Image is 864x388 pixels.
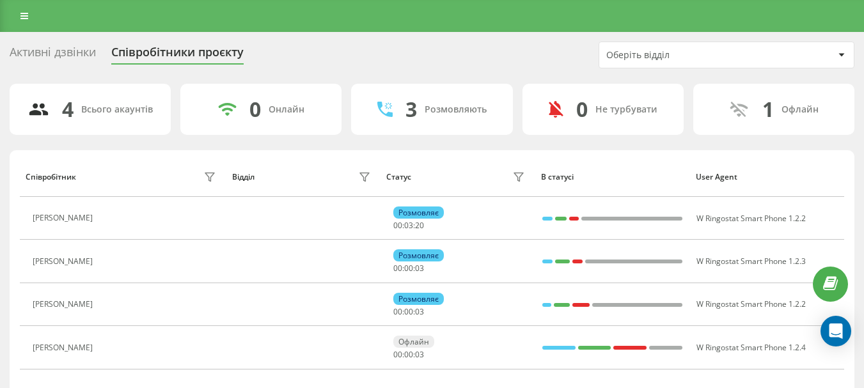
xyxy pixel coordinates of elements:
span: 00 [393,263,402,274]
div: User Agent [696,173,838,182]
div: Розмовляє [393,293,444,305]
div: [PERSON_NAME] [33,257,96,266]
div: Оберіть відділ [606,50,759,61]
div: 0 [249,97,261,121]
div: : : [393,264,424,273]
div: Всього акаунтів [81,104,153,115]
div: В статусі [541,173,684,182]
div: Онлайн [269,104,304,115]
span: W Ringostat Smart Phone 1.2.2 [696,299,806,309]
div: Розмовляє [393,206,444,219]
div: [PERSON_NAME] [33,213,96,222]
div: : : [393,221,424,230]
div: : : [393,350,424,359]
div: [PERSON_NAME] [33,300,96,309]
div: Офлайн [782,104,819,115]
span: 20 [415,220,424,231]
div: Співробітники проєкту [111,45,244,65]
div: 1 [762,97,774,121]
div: Активні дзвінки [10,45,96,65]
span: 00 [393,306,402,317]
div: Open Intercom Messenger [821,316,851,346]
span: W Ringostat Smart Phone 1.2.4 [696,342,806,353]
span: 00 [393,349,402,360]
div: Статус [386,173,411,182]
span: 00 [393,220,402,231]
div: : : [393,307,424,316]
div: 4 [62,97,74,121]
span: 03 [415,306,424,317]
span: 03 [404,220,413,231]
div: Відділ [232,173,255,182]
div: 3 [405,97,417,121]
div: Співробітник [26,173,76,182]
span: 00 [404,349,413,360]
span: 00 [404,263,413,274]
div: [PERSON_NAME] [33,343,96,352]
div: Розмовляє [393,249,444,261]
div: Офлайн [393,336,434,348]
span: W Ringostat Smart Phone 1.2.2 [696,213,806,224]
span: 03 [415,349,424,360]
span: 00 [404,306,413,317]
div: Не турбувати [595,104,657,115]
div: 0 [576,97,588,121]
span: W Ringostat Smart Phone 1.2.3 [696,256,806,267]
span: 03 [415,263,424,274]
div: Розмовляють [425,104,487,115]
